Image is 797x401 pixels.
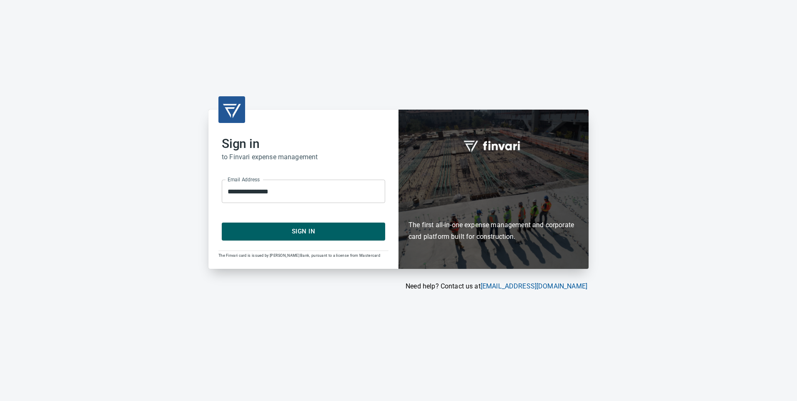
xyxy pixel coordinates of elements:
img: fullword_logo_white.png [462,136,525,155]
img: transparent_logo.png [222,100,242,120]
a: [EMAIL_ADDRESS][DOMAIN_NAME] [481,282,587,290]
button: Sign In [222,223,385,240]
span: The Finvari card is issued by [PERSON_NAME] Bank, pursuant to a license from Mastercard [218,253,380,258]
h6: The first all-in-one expense management and corporate card platform built for construction. [409,171,579,243]
p: Need help? Contact us at [208,281,587,291]
span: Sign In [231,226,376,237]
h2: Sign in [222,136,385,151]
h6: to Finvari expense management [222,151,385,163]
div: Finvari [398,110,589,268]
